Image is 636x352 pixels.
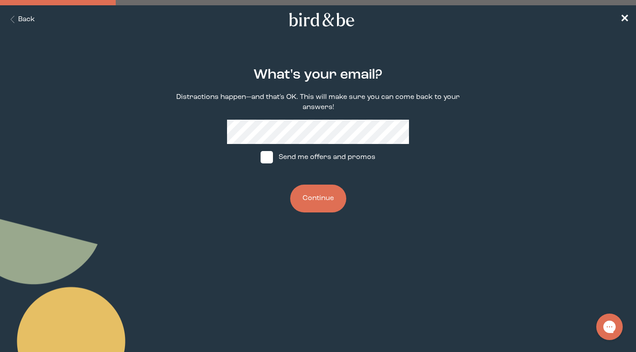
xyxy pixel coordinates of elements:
button: Continue [290,185,346,212]
label: Send me offers and promos [252,144,384,170]
button: Back Button [7,15,35,25]
a: ✕ [620,12,629,27]
h2: What's your email? [254,65,382,85]
iframe: Gorgias live chat messenger [592,310,627,343]
span: ✕ [620,14,629,25]
p: Distractions happen—and that's OK. This will make sure you can come back to your answers! [166,92,470,113]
